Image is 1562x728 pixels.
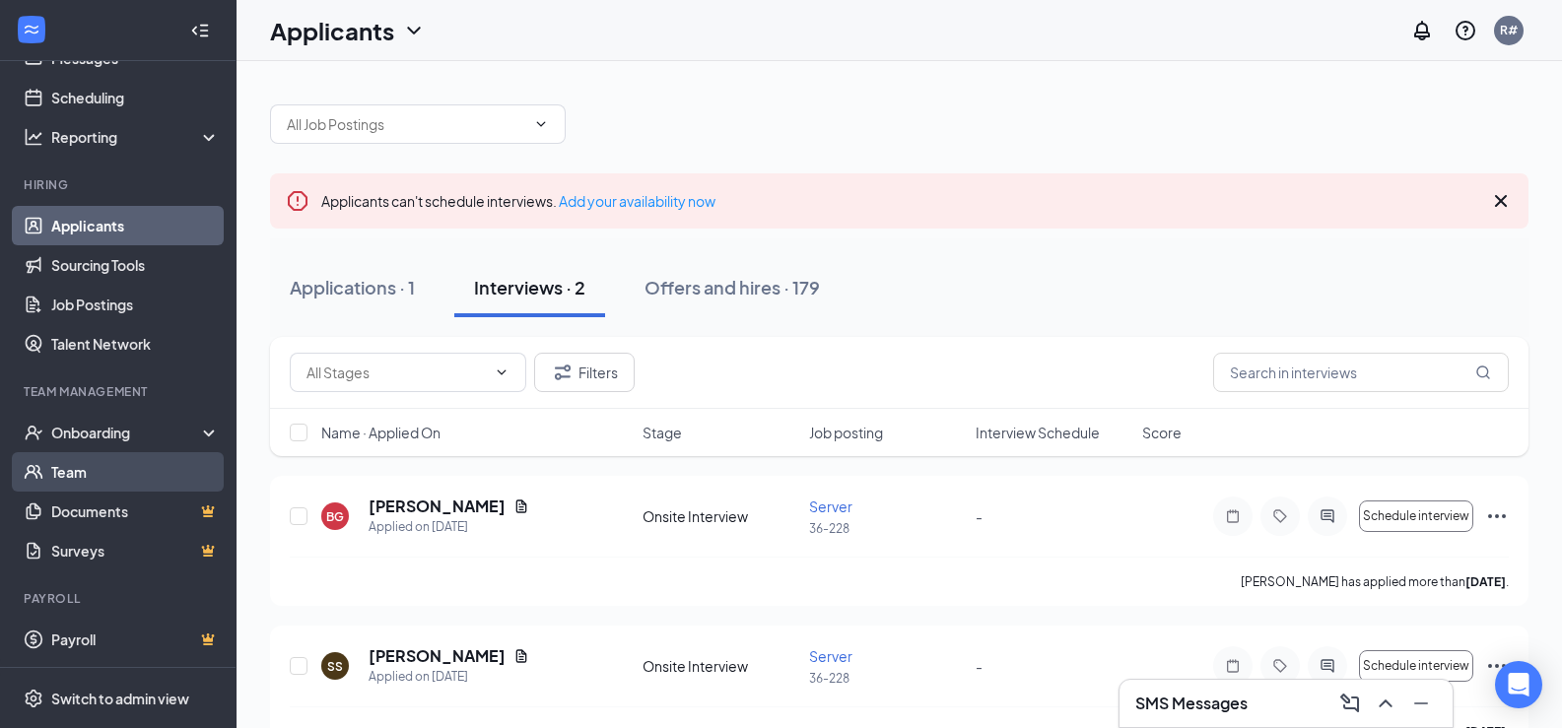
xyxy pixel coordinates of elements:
div: Hiring [24,176,216,193]
h5: [PERSON_NAME] [369,645,506,667]
a: DocumentsCrown [51,492,220,531]
span: Stage [643,423,682,442]
button: Filter Filters [534,353,635,392]
svg: QuestionInfo [1454,19,1477,42]
svg: Minimize [1409,692,1433,715]
div: Onboarding [51,423,203,442]
span: Job posting [809,423,883,442]
svg: ChevronUp [1374,692,1397,715]
svg: Ellipses [1485,654,1509,678]
a: Job Postings [51,285,220,324]
button: ChevronUp [1370,688,1401,719]
input: All Stages [306,362,486,383]
a: Add your availability now [559,192,715,210]
a: Sourcing Tools [51,245,220,285]
svg: Document [513,498,529,514]
a: Talent Network [51,324,220,364]
h1: Applicants [270,14,394,47]
svg: Filter [551,361,575,384]
div: R# [1500,22,1518,38]
p: 36-228 [809,670,964,687]
svg: MagnifyingGlass [1475,364,1491,380]
span: - [976,657,983,675]
div: Applied on [DATE] [369,667,529,687]
svg: Analysis [24,127,43,147]
div: BG [326,508,344,525]
button: Minimize [1405,688,1437,719]
p: 36-228 [809,520,964,537]
div: Applied on [DATE] [369,517,529,537]
button: Schedule interview [1359,500,1473,532]
span: Schedule interview [1363,659,1469,673]
svg: Tag [1268,508,1292,524]
span: Applicants can't schedule interviews. [321,192,715,210]
svg: ActiveChat [1316,508,1339,524]
svg: Cross [1489,189,1513,213]
svg: Note [1221,658,1245,674]
svg: Error [286,189,309,213]
span: - [976,507,983,525]
button: ComposeMessage [1334,688,1366,719]
span: Server [809,647,852,665]
span: Schedule interview [1363,509,1469,523]
a: Applicants [51,206,220,245]
a: Team [51,452,220,492]
h3: SMS Messages [1135,693,1248,714]
div: Reporting [51,127,221,147]
span: Name · Applied On [321,423,441,442]
div: Offers and hires · 179 [645,275,820,299]
span: Server [809,497,852,515]
svg: Settings [24,689,43,708]
svg: Tag [1268,658,1292,674]
svg: Document [513,648,529,664]
svg: Notifications [1410,19,1434,42]
div: Payroll [24,590,216,607]
div: Switch to admin view [51,689,189,708]
h5: [PERSON_NAME] [369,496,506,517]
svg: ActiveChat [1316,658,1339,674]
svg: UserCheck [24,423,43,442]
svg: Note [1221,508,1245,524]
input: Search in interviews [1213,353,1509,392]
b: [DATE] [1465,574,1506,589]
a: SurveysCrown [51,531,220,570]
div: SS [327,658,343,675]
svg: ChevronDown [494,364,509,380]
p: [PERSON_NAME] has applied more than . [1241,573,1509,590]
svg: Collapse [190,21,210,40]
button: Schedule interview [1359,650,1473,682]
div: Interviews · 2 [474,275,585,299]
span: Score [1142,423,1182,442]
div: Onsite Interview [643,656,797,676]
svg: Ellipses [1485,504,1509,528]
svg: WorkstreamLogo [22,20,41,39]
svg: ChevronDown [402,19,426,42]
div: Team Management [24,383,216,400]
svg: ComposeMessage [1338,692,1362,715]
input: All Job Postings [287,113,525,135]
svg: ChevronDown [533,116,549,132]
a: Scheduling [51,78,220,117]
a: PayrollCrown [51,620,220,659]
div: Onsite Interview [643,506,797,526]
span: Interview Schedule [976,423,1100,442]
div: Applications · 1 [290,275,415,299]
div: Open Intercom Messenger [1495,661,1542,708]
